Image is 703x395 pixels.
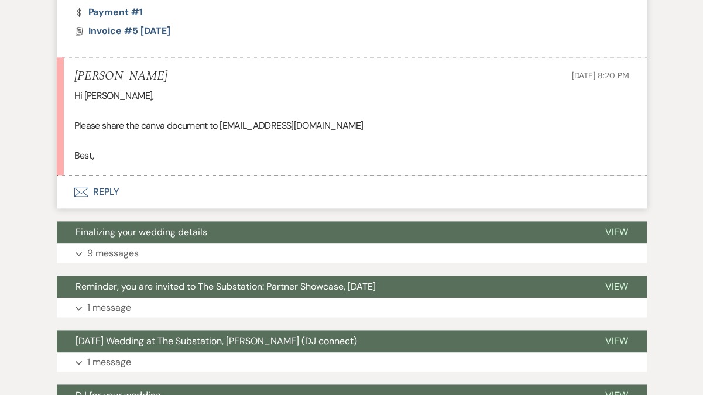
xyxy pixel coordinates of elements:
[57,276,587,298] button: Reminder, you are invited to The Substation: Partner Showcase, [DATE]
[76,226,207,238] span: Finalizing your wedding details
[587,330,647,352] button: View
[57,330,587,352] button: [DATE] Wedding at The Substation, [PERSON_NAME] (DJ connect)
[605,280,628,293] span: View
[74,88,629,104] p: Hi [PERSON_NAME],
[76,280,376,293] span: Reminder, you are invited to The Substation: Partner Showcase, [DATE]
[74,148,629,163] p: Best,
[74,118,629,133] p: Please share the canva document to [EMAIL_ADDRESS][DOMAIN_NAME]
[87,355,131,370] p: 1 message
[605,226,628,238] span: View
[57,352,647,372] button: 1 message
[87,246,139,261] p: 9 messages
[88,25,170,37] span: Invoice #5 [DATE]
[57,221,587,243] button: Finalizing your wedding details
[74,8,143,17] a: Payment #1
[74,69,167,84] h5: [PERSON_NAME]
[57,243,647,263] button: 9 messages
[88,24,173,38] button: Invoice #5 [DATE]
[587,221,647,243] button: View
[571,70,629,81] span: [DATE] 8:20 PM
[587,276,647,298] button: View
[57,176,647,208] button: Reply
[57,298,647,318] button: 1 message
[76,335,357,347] span: [DATE] Wedding at The Substation, [PERSON_NAME] (DJ connect)
[87,300,131,315] p: 1 message
[605,335,628,347] span: View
